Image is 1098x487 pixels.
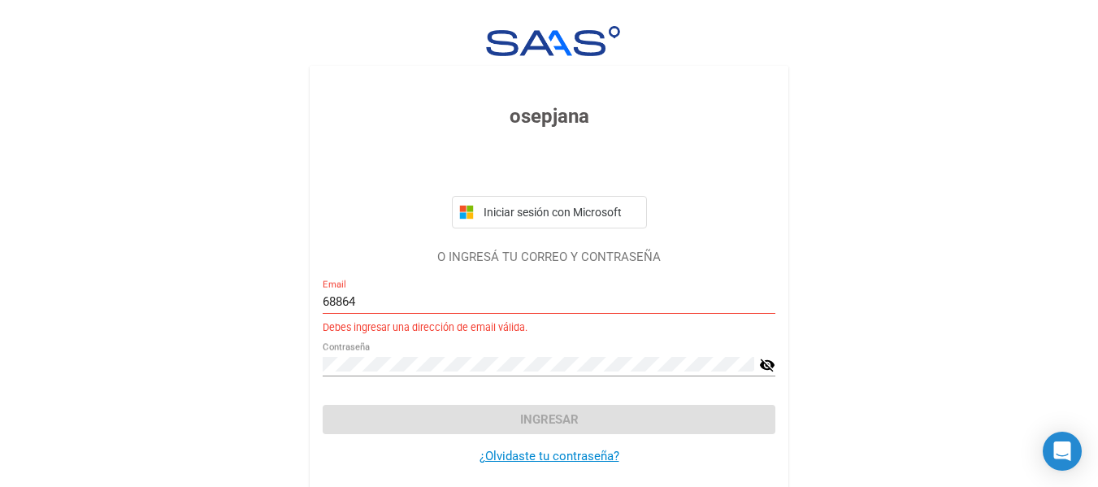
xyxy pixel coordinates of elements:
[1043,432,1082,471] div: Open Intercom Messenger
[759,355,775,375] mat-icon: visibility_off
[452,196,647,228] button: Iniciar sesión con Microsoft
[520,412,579,427] span: Ingresar
[323,248,775,267] p: O INGRESÁ TU CORREO Y CONTRASEÑA
[444,149,655,185] iframe: Botón Iniciar sesión con Google
[323,102,775,131] h3: osepjana
[480,449,619,463] a: ¿Olvidaste tu contraseña?
[323,405,775,434] button: Ingresar
[480,206,640,219] span: Iniciar sesión con Microsoft
[323,320,527,336] small: Debes ingresar una dirección de email válida.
